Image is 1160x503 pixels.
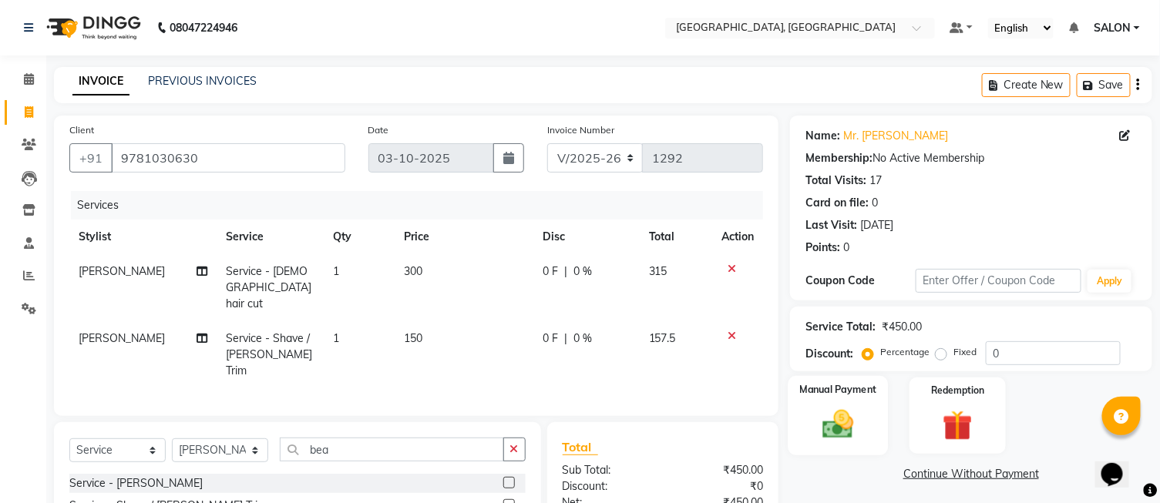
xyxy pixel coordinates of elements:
th: Service [217,220,324,254]
label: Date [368,123,389,137]
span: 1 [333,331,339,345]
div: [DATE] [860,217,893,233]
span: SALON [1094,20,1131,36]
span: Service - Shave / [PERSON_NAME] Trim [226,331,312,377]
button: Apply [1088,270,1131,293]
img: _gift.svg [933,407,983,444]
span: 300 [404,264,422,278]
span: Total [563,439,598,455]
button: Save [1077,73,1131,97]
th: Action [712,220,763,254]
div: Total Visits: [805,173,866,189]
span: 1 [333,264,339,278]
b: 08047224946 [170,6,237,49]
div: Last Visit: [805,217,857,233]
span: | [564,330,567,347]
div: Coupon Code [805,273,916,289]
div: Service - [PERSON_NAME] [69,475,203,491]
input: Search by Name/Mobile/Email/Code [111,143,345,173]
img: logo [39,6,145,49]
th: Price [395,220,533,254]
span: 0 F [543,330,558,347]
label: Fixed [953,345,977,359]
label: Manual Payment [800,382,877,397]
div: Service Total: [805,319,876,335]
button: Create New [982,73,1071,97]
span: Service - [DEMOGRAPHIC_DATA] hair cut [226,264,311,310]
label: Invoice Number [547,123,614,137]
div: Sub Total: [551,462,663,478]
div: Points: [805,240,840,256]
div: No Active Membership [805,150,1137,166]
a: Continue Without Payment [793,466,1149,482]
th: Stylist [69,220,217,254]
img: _cash.svg [812,407,863,443]
a: PREVIOUS INVOICES [148,74,257,88]
span: 315 [649,264,667,278]
th: Total [640,220,712,254]
div: Discount: [805,346,853,362]
div: ₹450.00 [882,319,922,335]
div: ₹0 [663,478,775,495]
div: 17 [869,173,882,189]
a: INVOICE [72,68,129,96]
iframe: chat widget [1095,441,1145,488]
div: Discount: [551,478,663,495]
input: Enter Offer / Coupon Code [916,269,1081,293]
input: Search or Scan [280,438,504,461]
th: Qty [324,220,395,254]
a: Mr. [PERSON_NAME] [843,128,948,144]
span: 0 % [573,330,592,347]
span: | [564,263,567,280]
span: 0 F [543,263,558,280]
div: Card on file: [805,195,869,211]
span: [PERSON_NAME] [79,264,165,278]
th: Disc [533,220,640,254]
label: Redemption [931,384,984,397]
div: Membership: [805,150,873,166]
span: 150 [404,331,422,345]
span: 157.5 [649,331,676,345]
div: 0 [872,195,878,211]
div: 0 [843,240,849,256]
button: +91 [69,143,113,173]
div: Name: [805,128,840,144]
span: [PERSON_NAME] [79,331,165,345]
label: Percentage [880,345,930,359]
div: ₹450.00 [663,462,775,478]
span: 0 % [573,263,592,280]
div: Services [71,191,775,220]
label: Client [69,123,94,137]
